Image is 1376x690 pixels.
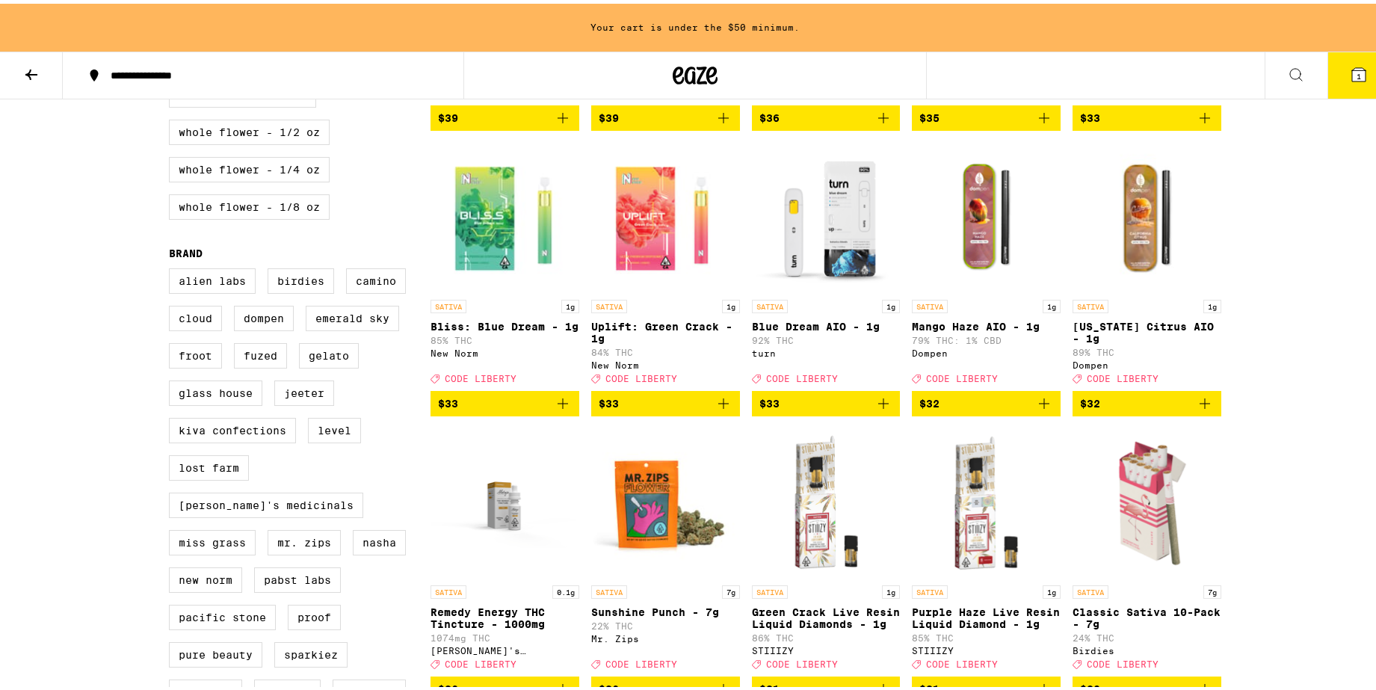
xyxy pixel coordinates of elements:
[722,296,740,309] p: 1g
[1073,357,1221,366] div: Dompen
[912,425,1061,574] img: STIIIZY - Purple Haze Live Resin Liquid Diamond - 1g
[912,317,1061,329] p: Mango Haze AIO - 1g
[752,317,901,329] p: Blue Dream AIO - 1g
[169,489,363,514] label: [PERSON_NAME]'s Medicinals
[912,603,1061,626] p: Purple Haze Live Resin Liquid Diamond - 1g
[169,265,256,290] label: Alien Labs
[759,394,780,406] span: $33
[912,332,1061,342] p: 79% THC: 1% CBD
[591,357,740,366] div: New Norm
[1080,108,1100,120] span: $33
[274,377,334,402] label: Jeeter
[1357,68,1361,77] span: 1
[591,387,740,413] button: Add to bag
[752,425,901,673] a: Open page for Green Crack Live Resin Liquid Diamonds - 1g from STIIIZY
[766,656,838,665] span: CODE LIBERTY
[169,302,222,327] label: Cloud
[591,617,740,627] p: 22% THC
[752,139,901,289] img: turn - Blue Dream AIO - 1g
[912,425,1061,673] a: Open page for Purple Haze Live Resin Liquid Diamond - 1g from STIIIZY
[268,265,334,290] label: Birdies
[752,629,901,639] p: 86% THC
[169,564,242,589] label: New Norm
[912,345,1061,354] div: Dompen
[169,377,262,402] label: Glass House
[431,102,579,127] button: Add to bag
[308,414,361,440] label: LEVEL
[591,317,740,341] p: Uplift: Green Crack - 1g
[431,425,579,673] a: Open page for Remedy Energy THC Tincture - 1000mg from Mary's Medicinals
[169,244,203,256] legend: Brand
[169,638,262,664] label: Pure Beauty
[1073,139,1221,387] a: Open page for California Citrus AIO - 1g from Dompen
[599,394,619,406] span: $33
[346,265,406,290] label: Camino
[9,10,108,22] span: Hi. Need any help?
[752,582,788,595] p: SATIVA
[591,630,740,640] div: Mr. Zips
[431,317,579,329] p: Bliss: Blue Dream - 1g
[1073,425,1221,673] a: Open page for Classic Sativa 10-Pack - 7g from Birdies
[1073,102,1221,127] button: Add to bag
[919,394,940,406] span: $32
[1073,344,1221,354] p: 89% THC
[766,370,838,380] span: CODE LIBERTY
[912,139,1061,289] img: Dompen - Mango Haze AIO - 1g
[926,656,998,665] span: CODE LIBERTY
[1087,370,1159,380] span: CODE LIBERTY
[431,582,466,595] p: SATIVA
[591,139,740,387] a: Open page for Uplift: Green Crack - 1g from New Norm
[1073,582,1108,595] p: SATIVA
[752,332,901,342] p: 92% THC
[169,526,256,552] label: Miss Grass
[591,139,740,289] img: New Norm - Uplift: Green Crack - 1g
[431,425,579,574] img: Mary's Medicinals - Remedy Energy THC Tincture - 1000mg
[353,526,406,552] label: NASHA
[1073,139,1221,289] img: Dompen - California Citrus AIO - 1g
[752,642,901,652] div: STIIIZY
[299,339,359,365] label: Gelato
[919,108,940,120] span: $35
[912,387,1061,413] button: Add to bag
[1043,296,1061,309] p: 1g
[605,656,677,665] span: CODE LIBERTY
[1073,387,1221,413] button: Add to bag
[591,102,740,127] button: Add to bag
[591,296,627,309] p: SATIVA
[1080,394,1100,406] span: $32
[1203,582,1221,595] p: 7g
[752,102,901,127] button: Add to bag
[431,642,579,652] div: [PERSON_NAME]'s Medicinals
[306,302,399,327] label: Emerald Sky
[591,425,740,673] a: Open page for Sunshine Punch - 7g from Mr. Zips
[268,526,341,552] label: Mr. Zips
[234,302,294,327] label: Dompen
[169,153,330,179] label: Whole Flower - 1/4 oz
[1073,629,1221,639] p: 24% THC
[1087,656,1159,665] span: CODE LIBERTY
[169,452,249,477] label: Lost Farm
[912,296,948,309] p: SATIVA
[445,656,516,665] span: CODE LIBERTY
[169,414,296,440] label: Kiva Confections
[591,582,627,595] p: SATIVA
[882,296,900,309] p: 1g
[752,603,901,626] p: Green Crack Live Resin Liquid Diamonds - 1g
[1073,317,1221,341] p: [US_STATE] Citrus AIO - 1g
[431,345,579,354] div: New Norm
[274,638,348,664] label: Sparkiez
[912,139,1061,387] a: Open page for Mango Haze AIO - 1g from Dompen
[431,603,579,626] p: Remedy Energy THC Tincture - 1000mg
[234,339,287,365] label: Fuzed
[431,296,466,309] p: SATIVA
[752,345,901,354] div: turn
[722,582,740,595] p: 7g
[169,339,222,365] label: Froot
[752,387,901,413] button: Add to bag
[912,642,1061,652] div: STIIIZY
[591,603,740,614] p: Sunshine Punch - 7g
[752,296,788,309] p: SATIVA
[912,102,1061,127] button: Add to bag
[882,582,900,595] p: 1g
[431,139,579,387] a: Open page for Bliss: Blue Dream - 1g from New Norm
